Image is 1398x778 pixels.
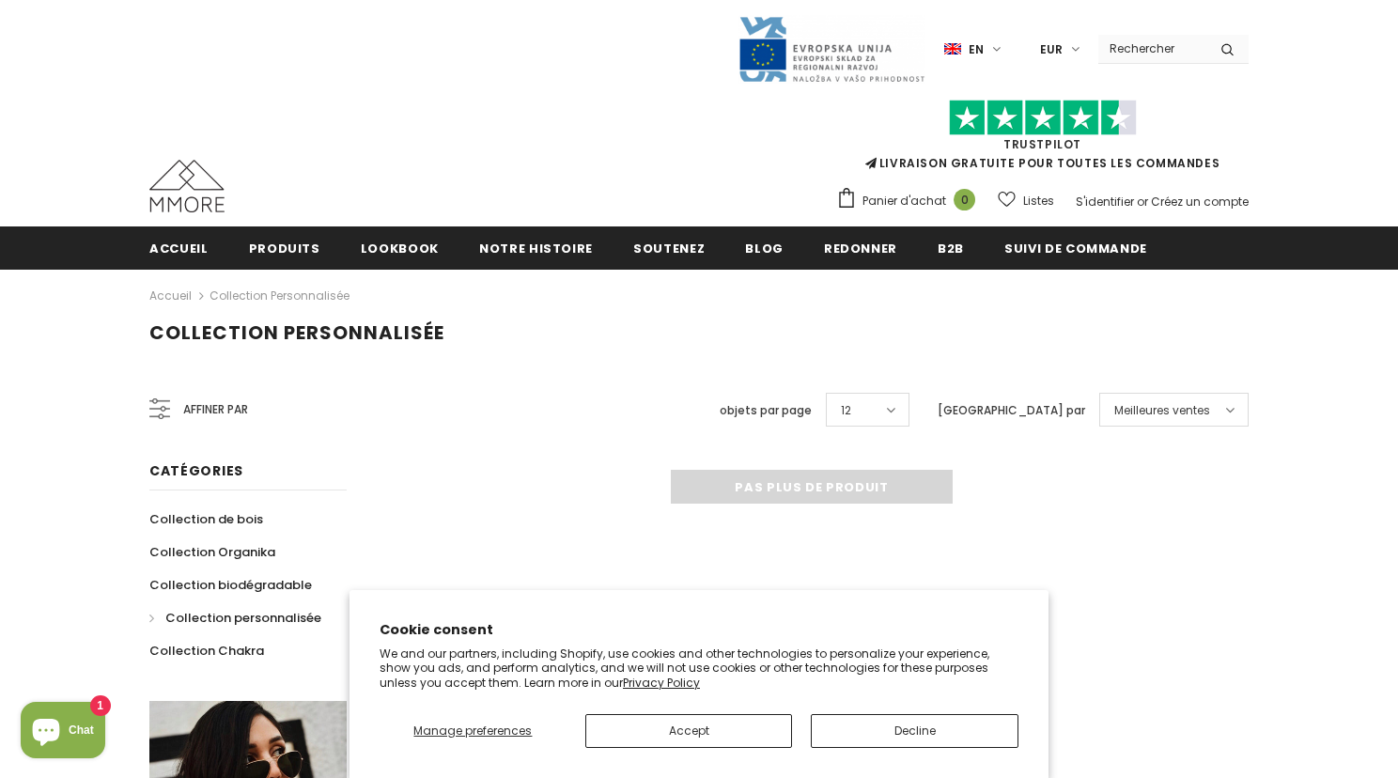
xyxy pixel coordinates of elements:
[949,100,1137,136] img: Faites confiance aux étoiles pilotes
[413,723,532,739] span: Manage preferences
[1137,194,1148,210] span: or
[738,40,925,56] a: Javni Razpis
[149,642,264,660] span: Collection Chakra
[149,226,209,269] a: Accueil
[249,226,320,269] a: Produits
[938,401,1085,420] label: [GEOGRAPHIC_DATA] par
[745,226,784,269] a: Blog
[720,401,812,420] label: objets par page
[954,189,975,210] span: 0
[1023,192,1054,210] span: Listes
[249,240,320,257] span: Produits
[361,240,439,257] span: Lookbook
[633,240,705,257] span: soutenez
[745,240,784,257] span: Blog
[811,714,1018,748] button: Decline
[633,226,705,269] a: soutenez
[1114,401,1210,420] span: Meilleures ventes
[380,620,1018,640] h2: Cookie consent
[210,288,349,303] a: Collection personnalisée
[149,285,192,307] a: Accueil
[149,503,263,536] a: Collection de bois
[1003,136,1081,152] a: TrustPilot
[938,226,964,269] a: B2B
[149,536,275,568] a: Collection Organika
[862,192,946,210] span: Panier d'achat
[738,15,925,84] img: Javni Razpis
[1076,194,1134,210] a: S'identifier
[836,187,985,215] a: Panier d'achat 0
[479,240,593,257] span: Notre histoire
[149,240,209,257] span: Accueil
[361,226,439,269] a: Lookbook
[149,461,243,480] span: Catégories
[1098,35,1206,62] input: Search Site
[149,160,225,212] img: Cas MMORE
[479,226,593,269] a: Notre histoire
[149,543,275,561] span: Collection Organika
[15,702,111,763] inbox-online-store-chat: Shopify online store chat
[149,319,444,346] span: Collection personnalisée
[938,240,964,257] span: B2B
[149,510,263,528] span: Collection de bois
[585,714,793,748] button: Accept
[149,634,264,667] a: Collection Chakra
[1151,194,1249,210] a: Créez un compte
[944,41,961,57] img: i-lang-1.png
[380,646,1018,691] p: We and our partners, including Shopify, use cookies and other technologies to personalize your ex...
[165,609,321,627] span: Collection personnalisée
[824,240,897,257] span: Redonner
[183,399,248,420] span: Affiner par
[824,226,897,269] a: Redonner
[149,601,321,634] a: Collection personnalisée
[969,40,984,59] span: en
[149,568,312,601] a: Collection biodégradable
[380,714,567,748] button: Manage preferences
[1004,226,1147,269] a: Suivi de commande
[149,576,312,594] span: Collection biodégradable
[841,401,851,420] span: 12
[1040,40,1063,59] span: EUR
[623,675,700,691] a: Privacy Policy
[998,184,1054,217] a: Listes
[1004,240,1147,257] span: Suivi de commande
[836,108,1249,171] span: LIVRAISON GRATUITE POUR TOUTES LES COMMANDES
